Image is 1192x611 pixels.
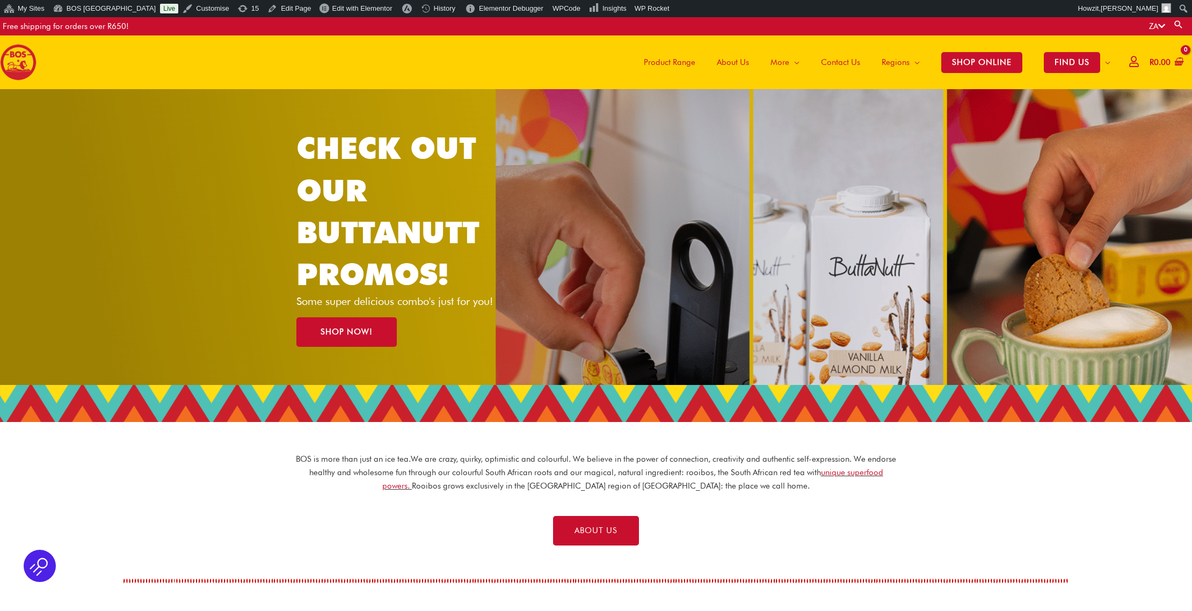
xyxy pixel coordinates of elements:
span: R [1150,57,1154,67]
span: Edit with Elementor [332,4,393,12]
span: SHOP ONLINE [941,52,1022,73]
div: Free shipping for orders over R650! [3,17,129,35]
span: SHOP NOW! [321,328,373,336]
a: Search button [1173,19,1184,30]
a: About Us [706,35,760,89]
a: View Shopping Cart, empty [1147,50,1184,75]
a: ABOUT US [553,516,639,545]
a: SHOP ONLINE [931,35,1033,89]
span: More [771,46,789,78]
bdi: 0.00 [1150,57,1171,67]
p: BOS is more than just an ice tea. We are crazy, quirky, optimistic and colourful. We believe in t... [295,453,897,492]
a: CHECK OUT OUR BUTTANUTT PROMOS! [296,130,479,292]
span: FIND US [1044,52,1100,73]
a: More [760,35,810,89]
a: unique superfood powers. [382,468,883,491]
span: Regions [882,46,910,78]
span: [PERSON_NAME] [1101,4,1158,12]
nav: Site Navigation [625,35,1121,89]
span: ABOUT US [575,527,617,535]
a: Live [160,4,178,13]
span: Product Range [644,46,695,78]
a: Regions [871,35,931,89]
span: Contact Us [821,46,860,78]
a: SHOP NOW! [296,317,397,347]
span: About Us [717,46,749,78]
p: Some super delicious combo's just for you! [296,296,512,307]
a: Contact Us [810,35,871,89]
a: ZA [1149,21,1165,31]
a: Product Range [633,35,706,89]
